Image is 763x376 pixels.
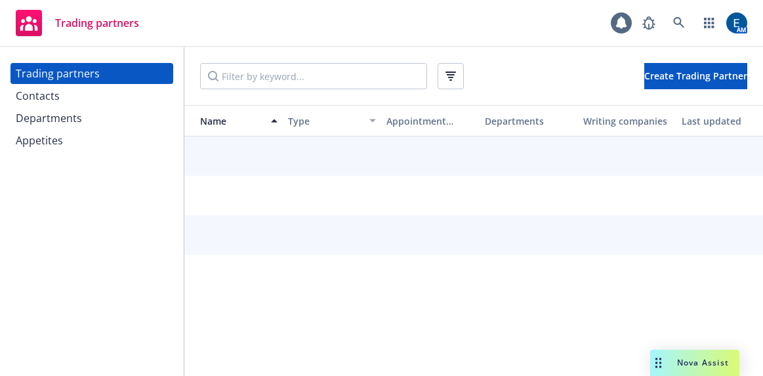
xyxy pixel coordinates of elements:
[682,114,755,128] div: Last updated
[16,63,100,84] div: Trading partners
[10,130,173,151] a: Appetites
[583,114,671,128] div: Writing companies
[726,12,747,33] img: photo
[650,350,739,376] button: Nova Assist
[650,350,667,376] div: Drag to move
[10,108,173,129] a: Departments
[480,105,578,136] button: Departments
[16,130,63,151] div: Appetites
[10,63,173,84] a: Trading partners
[283,105,381,136] button: Type
[190,114,263,128] div: Name
[677,357,729,368] span: Nova Assist
[644,63,747,89] button: Create Trading Partner
[666,10,692,36] a: Search
[636,10,662,36] a: Report a Bug
[578,105,676,136] button: Writing companies
[200,63,427,89] input: Filter by keyword...
[696,10,722,36] a: Switch app
[10,85,173,106] a: Contacts
[485,114,573,128] div: Departments
[16,108,82,129] div: Departments
[55,18,139,28] span: Trading partners
[386,114,474,128] div: Appointment status
[381,105,480,136] button: Appointment status
[16,85,60,106] div: Contacts
[288,114,361,128] div: Type
[644,70,747,82] span: Create Trading Partner
[10,5,144,41] a: Trading partners
[184,105,283,136] button: Name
